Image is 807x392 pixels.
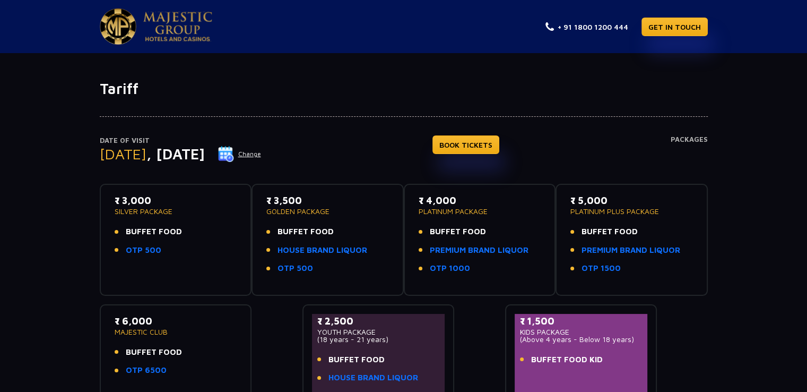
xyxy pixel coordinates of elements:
a: OTP 6500 [126,364,167,377]
p: ₹ 3,500 [266,193,389,208]
a: OTP 500 [126,244,161,257]
p: SILVER PACKAGE [115,208,237,215]
span: BUFFET FOOD [126,226,182,238]
a: HOUSE BRAND LIQUOR [277,244,367,257]
p: ₹ 2,500 [317,314,440,328]
span: BUFFET FOOD [430,226,486,238]
span: BUFFET FOOD KID [531,354,603,366]
img: Majestic Pride [143,12,212,41]
a: OTP 500 [277,262,313,275]
a: OTP 1500 [582,262,621,275]
h1: Tariff [100,80,708,98]
span: BUFFET FOOD [277,226,334,238]
p: MAJESTIC CLUB [115,328,237,336]
a: HOUSE BRAND LIQUOR [328,372,418,384]
p: ₹ 4,000 [419,193,541,208]
a: PREMIUM BRAND LIQUOR [430,244,528,257]
a: BOOK TICKETS [432,135,499,154]
span: BUFFET FOOD [328,354,385,366]
a: + 91 1800 1200 444 [545,21,628,32]
a: GET IN TOUCH [641,18,708,36]
span: BUFFET FOOD [126,346,182,359]
p: ₹ 3,000 [115,193,237,208]
p: PLATINUM PACKAGE [419,208,541,215]
p: YOUTH PACKAGE [317,328,440,336]
img: Majestic Pride [100,8,136,45]
span: [DATE] [100,145,146,163]
button: Change [218,146,262,163]
h4: Packages [671,135,708,174]
p: ₹ 5,000 [570,193,693,208]
span: BUFFET FOOD [582,226,638,238]
p: PLATINUM PLUS PACKAGE [570,208,693,215]
p: ₹ 6,000 [115,314,237,328]
p: (18 years - 21 years) [317,336,440,343]
p: Date of Visit [100,135,262,146]
p: GOLDEN PACKAGE [266,208,389,215]
p: ₹ 1,500 [520,314,643,328]
a: PREMIUM BRAND LIQUOR [582,244,680,257]
span: , [DATE] [146,145,205,163]
p: KIDS PACKAGE [520,328,643,336]
p: (Above 4 years - Below 18 years) [520,336,643,343]
a: OTP 1000 [430,262,470,275]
